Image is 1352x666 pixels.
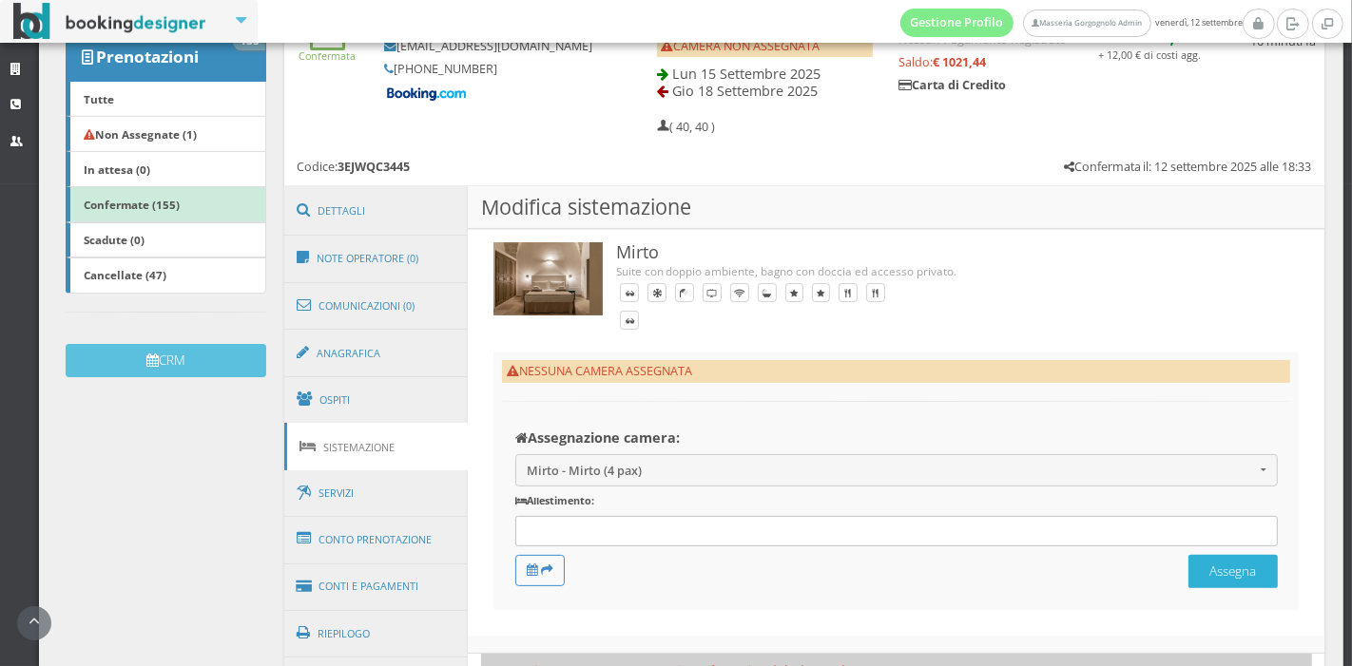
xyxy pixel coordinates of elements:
b: Tutte [84,91,114,106]
h5: Codice: [297,160,410,174]
a: Conto Prenotazione [284,515,469,564]
button: Mirto - Mirto (4 pax) [515,454,1278,485]
a: Comunicazioni (0) [284,281,469,331]
h5: [EMAIL_ADDRESS][DOMAIN_NAME] [384,39,593,53]
b: 3EJWQC3445 [338,159,410,175]
a: Confermata [299,33,357,63]
b: Cancellate (47) [84,267,166,282]
a: In attesa (0) [66,151,266,187]
h3: Modifica sistemazione [468,186,1324,229]
h5: [PHONE_NUMBER] [384,62,593,76]
b: Assegnazione camera: [515,428,680,447]
a: Tutte [66,81,266,117]
a: Masseria Gorgognolo Admin [1023,10,1150,37]
b: Prenotazioni [96,46,199,67]
b: Confermate (155) [84,197,180,212]
button: Assegna [1188,555,1278,588]
img: BookingDesigner.com [13,3,206,40]
button: CRM [66,344,266,377]
a: Prenotazioni 155 [66,32,266,82]
span: Mirto - Mirto (4 pax) [527,464,1255,478]
a: Note Operatore (0) [284,234,469,283]
a: Servizi [284,469,469,518]
a: Conti e Pagamenti [284,562,469,611]
a: Gestione Profilo [900,9,1014,37]
img: bf77c9f8592811ee9b0b027e0800ecac.jpg [493,242,603,314]
strong: € 1021,44 [933,54,986,70]
span: Lun 15 Settembre 2025 [672,65,821,83]
b: Allestimento: [515,493,594,507]
a: Non Assegnate (1) [66,116,266,152]
a: Dettagli [284,186,469,236]
b: Non Assegnate (1) [84,126,197,142]
a: Ospiti [284,375,469,425]
a: Scadute (0) [66,222,266,258]
a: Cancellate (47) [66,257,266,294]
a: Sistemazione [284,423,469,471]
a: Anagrafica [284,329,469,378]
h5: Confermata il: 12 settembre 2025 alle 18:33 [1064,160,1312,174]
b: Carta di Credito [898,77,1006,93]
h3: Mirto [616,242,967,263]
span: venerdì, 12 settembre [900,9,1243,37]
small: + 12,00 € di costi agg. [1098,48,1201,62]
h5: ( 40, 40 ) [657,120,715,134]
span: NESSUNA CAMERA ASSEGNATA [507,363,692,379]
b: In attesa (0) [84,162,150,177]
span: CAMERA NON ASSEGNATA [661,38,820,54]
h5: Nessun Pagamento Registrato [898,32,1212,47]
a: Riepilogo [284,609,469,658]
a: Confermate (155) [66,186,266,222]
b: Scadute (0) [84,232,145,247]
h5: Saldo: [898,55,1212,69]
span: Gio 18 Settembre 2025 [672,82,818,100]
img: Booking-com-logo.png [384,86,470,103]
div: Suite con doppio ambiente, bagno con doccia ed accesso privato. [616,263,967,279]
h5: 16 minuti fa [1250,34,1316,48]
